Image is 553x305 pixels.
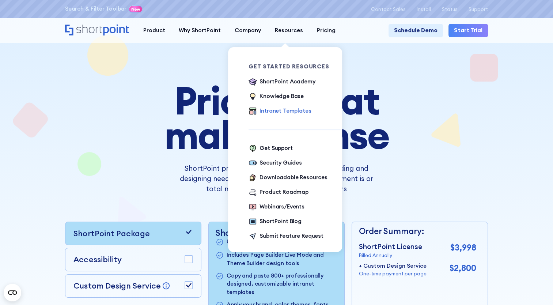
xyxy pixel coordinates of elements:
[249,144,293,153] a: Get Support
[235,26,261,35] div: Company
[359,270,427,278] p: One-time payment per page
[249,64,341,69] div: Get Started Resources
[359,262,427,270] p: + Custom Design Service
[227,238,302,247] p: Unlimited designs and edits
[249,173,327,182] a: Downloadable Resources
[73,281,160,291] p: Custom Design Service
[260,159,302,167] div: Security Guides
[421,220,553,305] iframe: Chat Widget
[172,24,228,38] a: Why ShortPoint
[173,163,380,194] p: ShortPoint pricing is aligned with your sites building and designing needs, no matter how big you...
[260,78,315,86] div: ShortPoint Academy
[260,107,311,115] div: Intranet Templates
[65,5,127,13] a: Search & Filter Toolbar
[260,232,323,240] div: Submit Feature Request
[216,228,337,238] p: ShortPoint Package:
[448,24,488,38] a: Start Trial
[249,188,308,197] a: Product Roadmap
[359,225,476,237] p: Order Summary:
[249,203,304,212] a: Webinars/Events
[249,159,302,168] a: Security Guides
[227,251,337,267] p: Includes Page Builder Live Mode and Theme Builder design tools
[260,144,292,152] div: Get Support
[121,83,432,152] h1: Pricing that makes sense
[4,284,21,301] button: Open CMP widget
[249,78,315,87] a: ShortPoint Academy
[442,7,458,12] a: Status
[260,188,308,196] div: Product Roadmap
[417,7,431,12] a: Install
[469,7,488,12] a: Support
[260,173,327,182] div: Downloadable Resources
[249,217,302,226] a: ShortPoint Blog
[260,92,304,101] div: Knowledge Base
[249,92,304,101] a: Knowledge Base
[260,203,304,211] div: Webinars/Events
[359,252,422,259] p: Billed Annually
[260,217,302,226] div: ShortPoint Blog
[228,24,268,38] a: Company
[317,26,336,35] div: Pricing
[227,272,337,297] p: Copy and paste 800+ professionally designed, customizable intranet templates
[275,26,303,35] div: Resources
[249,107,311,116] a: Intranet Templates
[73,254,121,266] p: Accessibility
[389,24,443,38] a: Schedule Demo
[268,24,310,38] a: Resources
[65,25,129,36] a: Home
[73,228,149,240] p: ShortPoint Package
[359,241,422,252] p: ShortPoint License
[179,26,221,35] div: Why ShortPoint
[310,24,342,38] a: Pricing
[371,7,405,12] a: Contact Sales
[136,24,172,38] a: Product
[143,26,165,35] div: Product
[249,232,323,241] a: Submit Feature Request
